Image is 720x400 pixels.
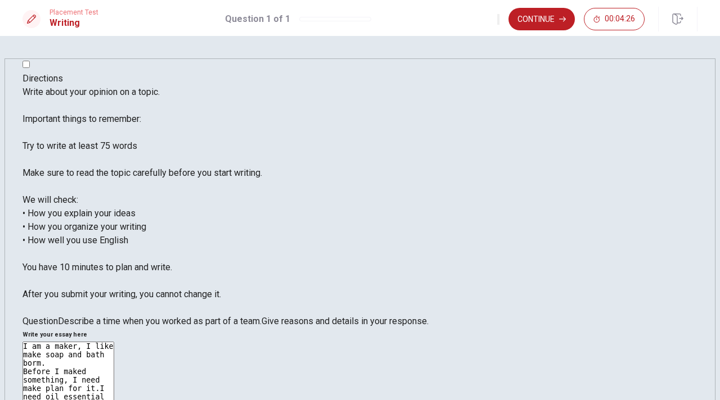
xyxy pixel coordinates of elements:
span: Directions [22,73,63,84]
h1: Writing [49,16,98,30]
span: 00:04:26 [605,15,635,24]
span: Describe a time when you worked as part of a team. [58,316,262,326]
button: 00:04:26 [584,8,645,30]
h6: Write your essay here [22,328,697,342]
span: Placement Test [49,8,98,16]
span: Question [22,316,58,326]
h1: Question 1 of 1 [225,12,290,26]
span: Write about your opinion on a topic. Important things to remember: Try to write at least 75 words... [22,87,262,299]
button: Continue [508,8,575,30]
span: Give reasons and details in your response. [262,316,429,326]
